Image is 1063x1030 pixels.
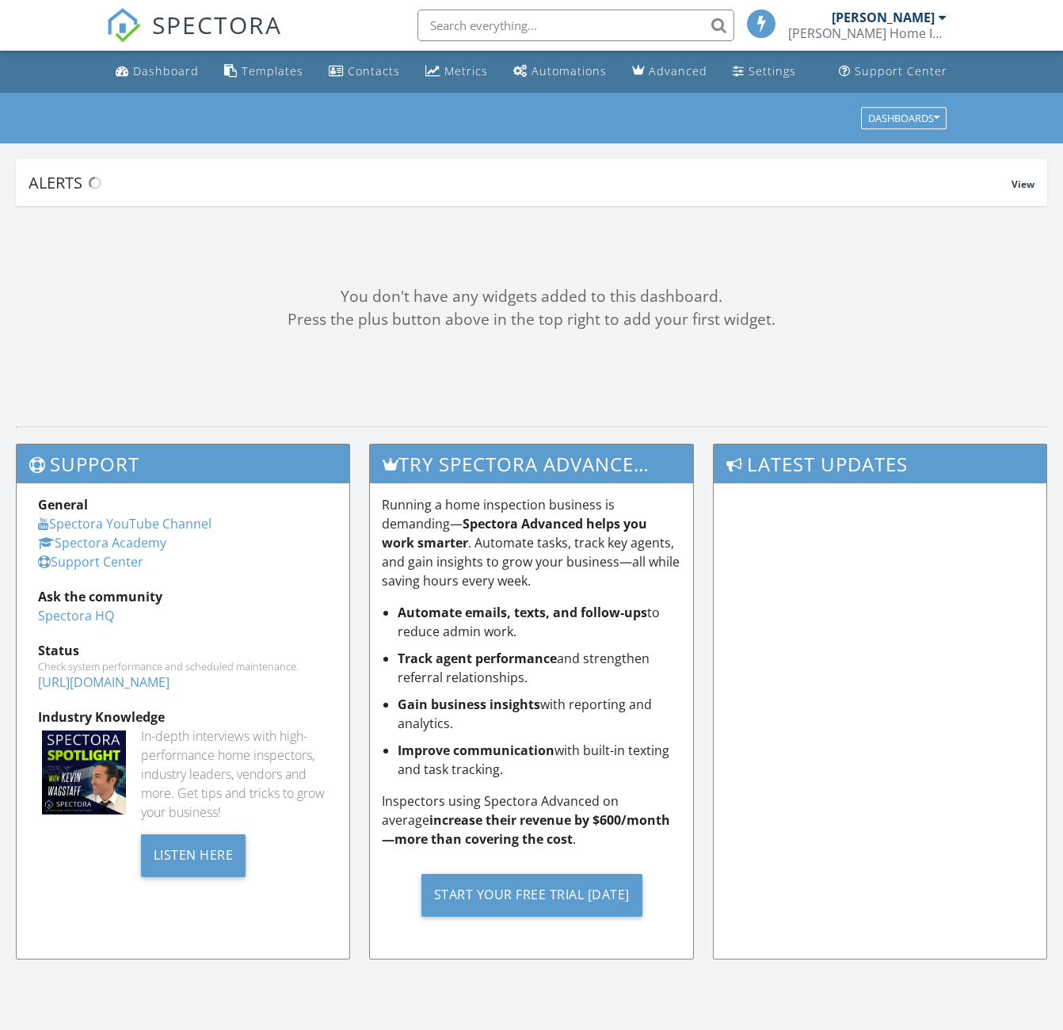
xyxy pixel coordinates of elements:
p: Running a home inspection business is demanding— . Automate tasks, track key agents, and gain ins... [382,495,681,590]
div: In-depth interviews with high-performance home inspectors, industry leaders, vendors and more. Ge... [141,727,328,822]
span: SPECTORA [152,8,282,41]
img: The Best Home Inspection Software - Spectora [106,8,141,43]
input: Search everything... [417,10,734,41]
button: Dashboards [861,107,947,129]
strong: Spectora Advanced helps you work smarter [382,515,647,551]
a: Start Your Free Trial [DATE] [382,861,681,929]
a: Templates [218,57,310,86]
a: Dashboard [109,57,205,86]
li: to reduce admin work. [398,603,681,641]
strong: Gain business insights [398,696,540,713]
div: Settings [749,63,796,78]
a: SPECTORA [106,21,282,55]
div: Advanced [649,63,707,78]
strong: Improve communication [398,742,554,759]
a: Spectora YouTube Channel [38,515,211,532]
div: Support Center [855,63,947,78]
a: Settings [726,57,802,86]
a: Metrics [419,57,494,86]
a: [URL][DOMAIN_NAME] [38,673,170,691]
a: Contacts [322,57,406,86]
div: Listen Here [141,834,246,877]
div: Industry Knowledge [38,708,328,727]
div: Ask the community [38,587,328,606]
strong: Automate emails, texts, and follow-ups [398,604,647,621]
strong: increase their revenue by $600/month—more than covering the cost [382,811,670,848]
div: Check system performance and scheduled maintenance. [38,660,328,673]
a: Automations (Basic) [507,57,613,86]
div: Dashboards [868,113,939,124]
a: Advanced [626,57,714,86]
div: Status [38,641,328,660]
p: Inspectors using Spectora Advanced on average . [382,792,681,849]
div: Dashboard [133,63,199,78]
h3: Latest Updates [714,444,1046,483]
a: Listen Here [141,845,246,863]
div: Alerts [29,172,1012,193]
img: Spectoraspolightmain [42,731,126,814]
div: Metrics [444,63,488,78]
a: Support Center [38,553,143,570]
div: Kincaid Home Inspection Services [788,25,947,41]
div: You don't have any widgets added to this dashboard. [16,285,1047,308]
h3: Support [17,444,349,483]
div: [PERSON_NAME] [832,10,935,25]
a: Spectora Academy [38,534,166,551]
strong: General [38,496,88,513]
div: Press the plus button above in the top right to add your first widget. [16,308,1047,331]
a: Support Center [832,57,954,86]
li: with reporting and analytics. [398,695,681,733]
div: Contacts [348,63,400,78]
span: View [1012,177,1034,191]
strong: Track agent performance [398,650,557,667]
h3: Try spectora advanced [DATE] [370,444,693,483]
li: with built-in texting and task tracking. [398,741,681,779]
li: and strengthen referral relationships. [398,649,681,687]
a: Spectora HQ [38,607,114,624]
div: Templates [242,63,303,78]
div: Start Your Free Trial [DATE] [421,874,642,917]
div: Automations [531,63,607,78]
